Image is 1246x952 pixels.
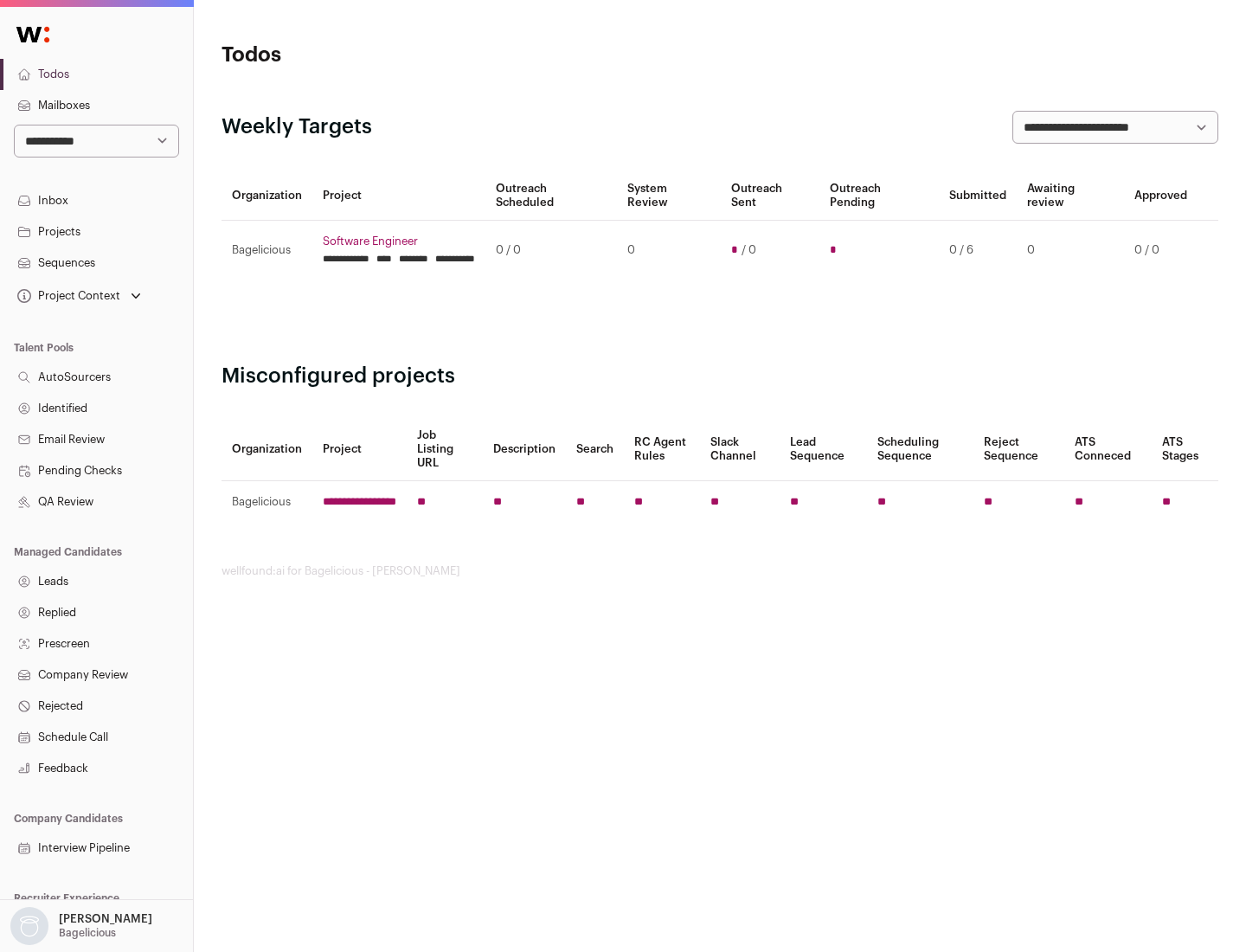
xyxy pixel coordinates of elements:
[973,418,1065,481] th: Reject Sequence
[222,171,312,221] th: Organization
[939,171,1017,221] th: Submitted
[1152,418,1218,481] th: ATS Stages
[10,907,48,945] img: nopic.png
[1064,418,1151,481] th: ATS Conneced
[1124,171,1198,221] th: Approved
[59,912,152,926] p: [PERSON_NAME]
[780,418,867,481] th: Lead Sequence
[485,171,617,221] th: Outreach Scheduled
[939,221,1017,280] td: 0 / 6
[624,418,699,481] th: RC Agent Rules
[7,907,156,945] button: Open dropdown
[222,564,1218,578] footer: wellfound:ai for Bagelicious - [PERSON_NAME]
[222,363,1218,390] h2: Misconfigured projects
[819,171,938,221] th: Outreach Pending
[1124,221,1198,280] td: 0 / 0
[483,418,566,481] th: Description
[222,221,312,280] td: Bagelicious
[700,418,780,481] th: Slack Channel
[742,243,756,257] span: / 0
[867,418,973,481] th: Scheduling Sequence
[14,284,145,308] button: Open dropdown
[617,221,720,280] td: 0
[222,418,312,481] th: Organization
[222,481,312,524] td: Bagelicious
[566,418,624,481] th: Search
[312,418,407,481] th: Project
[485,221,617,280] td: 0 / 0
[222,42,554,69] h1: Todos
[59,926,116,940] p: Bagelicious
[1017,171,1124,221] th: Awaiting review
[407,418,483,481] th: Job Listing URL
[222,113,372,141] h2: Weekly Targets
[1017,221,1124,280] td: 0
[323,235,475,248] a: Software Engineer
[721,171,820,221] th: Outreach Sent
[617,171,720,221] th: System Review
[312,171,485,221] th: Project
[7,17,59,52] img: Wellfound
[14,289,120,303] div: Project Context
